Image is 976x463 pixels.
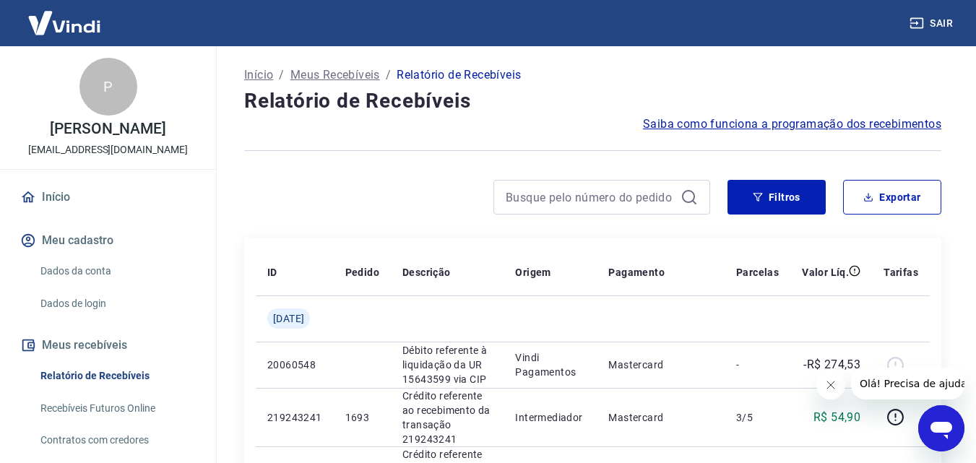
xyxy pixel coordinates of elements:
span: [DATE] [273,311,304,326]
button: Exportar [843,180,941,215]
button: Sair [907,10,959,37]
a: Contratos com credores [35,425,199,455]
p: [PERSON_NAME] [50,121,165,137]
p: Mastercard [608,410,713,425]
p: Descrição [402,265,451,280]
p: ID [267,265,277,280]
iframe: Fechar mensagem [816,371,845,399]
input: Busque pelo número do pedido [506,186,675,208]
button: Meu cadastro [17,225,199,256]
p: Relatório de Recebíveis [397,66,521,84]
button: Meus recebíveis [17,329,199,361]
a: Saiba como funciona a programação dos recebimentos [643,116,941,133]
p: Pedido [345,265,379,280]
p: Origem [515,265,550,280]
a: Dados da conta [35,256,199,286]
p: R$ 54,90 [813,409,860,426]
a: Início [244,66,273,84]
a: Relatório de Recebíveis [35,361,199,391]
p: Mastercard [608,358,713,372]
h4: Relatório de Recebíveis [244,87,941,116]
a: Início [17,181,199,213]
p: / [279,66,284,84]
div: P [79,58,137,116]
p: Valor Líq. [802,265,849,280]
span: Olá! Precisa de ajuda? [9,10,121,22]
p: - [736,358,779,372]
a: Meus Recebíveis [290,66,380,84]
a: Recebíveis Futuros Online [35,394,199,423]
p: Intermediador [515,410,585,425]
p: Débito referente à liquidação da UR 15643599 via CIP [402,343,492,386]
button: Filtros [727,180,826,215]
p: Tarifas [884,265,918,280]
p: 219243241 [267,410,322,425]
p: / [386,66,391,84]
iframe: Mensagem da empresa [851,368,964,399]
a: Dados de login [35,289,199,319]
img: Vindi [17,1,111,45]
p: Parcelas [736,265,779,280]
iframe: Botão para abrir a janela de mensagens [918,405,964,451]
p: 3/5 [736,410,779,425]
p: 1693 [345,410,379,425]
p: 20060548 [267,358,322,372]
p: Pagamento [608,265,665,280]
p: Crédito referente ao recebimento da transação 219243241 [402,389,492,446]
p: Vindi Pagamentos [515,350,585,379]
p: [EMAIL_ADDRESS][DOMAIN_NAME] [28,142,188,157]
p: -R$ 274,53 [803,356,860,373]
